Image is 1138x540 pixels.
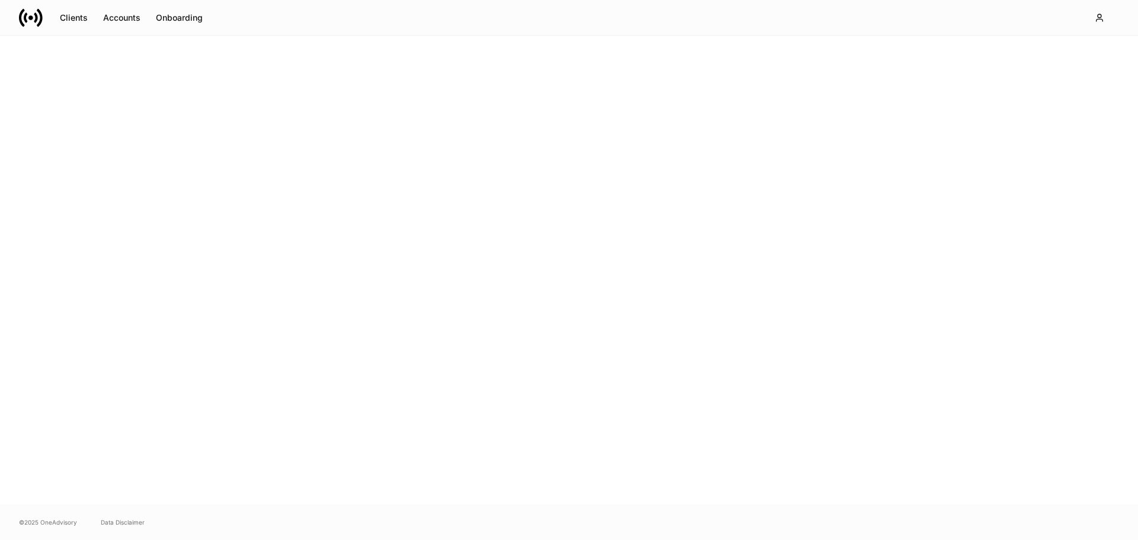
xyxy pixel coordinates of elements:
button: Accounts [95,8,148,27]
a: Data Disclaimer [101,517,145,527]
div: Clients [60,14,88,22]
button: Onboarding [148,8,210,27]
span: © 2025 OneAdvisory [19,517,77,527]
button: Clients [52,8,95,27]
div: Onboarding [156,14,203,22]
div: Accounts [103,14,140,22]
